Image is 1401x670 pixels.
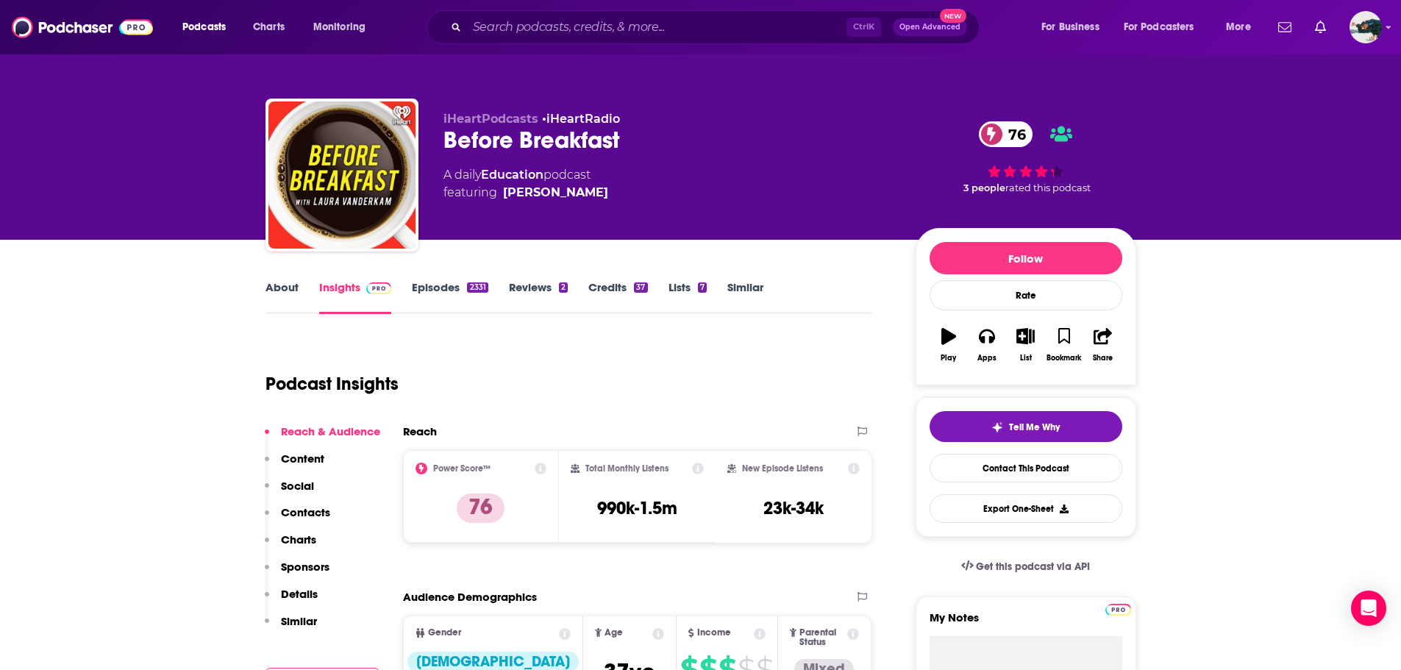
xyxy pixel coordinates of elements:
span: rated this podcast [1005,182,1091,193]
div: Open Intercom Messenger [1351,591,1386,626]
img: Podchaser Pro [1105,604,1131,616]
div: 2331 [467,282,488,293]
button: Export One-Sheet [930,494,1122,523]
button: Follow [930,242,1122,274]
button: Bookmark [1045,318,1083,371]
span: Tell Me Why [1009,421,1060,433]
a: Charts [243,15,293,39]
div: 37 [634,282,647,293]
button: open menu [1114,15,1216,39]
div: Share [1093,354,1113,363]
div: Search podcasts, credits, & more... [441,10,994,44]
p: Sponsors [281,560,329,574]
span: Logged in as fsg.publicity [1350,11,1382,43]
span: Charts [253,17,285,38]
div: List [1020,354,1032,363]
h3: 23k-34k [763,497,824,519]
a: Episodes2331 [412,280,488,314]
h2: New Episode Listens [742,463,823,474]
a: Similar [727,280,763,314]
p: Charts [281,532,316,546]
button: Social [265,479,314,506]
button: List [1006,318,1044,371]
button: open menu [1031,15,1118,39]
a: 76 [979,121,1033,147]
h2: Audience Demographics [403,590,537,604]
button: Play [930,318,968,371]
button: Contacts [265,505,330,532]
button: open menu [303,15,385,39]
img: Podchaser - Follow, Share and Rate Podcasts [12,13,153,41]
button: Share [1083,318,1122,371]
p: Similar [281,614,317,628]
img: Before Breakfast [268,101,416,249]
a: Contact This Podcast [930,454,1122,482]
span: Get this podcast via API [976,560,1090,573]
a: InsightsPodchaser Pro [319,280,392,314]
span: Open Advanced [899,24,960,31]
img: tell me why sparkle [991,421,1003,433]
button: Details [265,587,318,614]
span: New [940,9,966,23]
div: 7 [698,282,707,293]
h3: 990k-1.5m [597,497,677,519]
input: Search podcasts, credits, & more... [467,15,846,39]
span: Parental Status [799,628,845,647]
button: open menu [1216,15,1269,39]
span: Ctrl K [846,18,881,37]
div: Apps [977,354,997,363]
button: open menu [172,15,245,39]
h2: Total Monthly Listens [585,463,669,474]
p: Reach & Audience [281,424,380,438]
a: Laura Vanderkam [503,184,608,202]
a: Pro website [1105,602,1131,616]
h2: Reach [403,424,437,438]
a: Get this podcast via API [949,549,1102,585]
a: Reviews2 [509,280,568,314]
div: Rate [930,280,1122,310]
span: Podcasts [182,17,226,38]
span: Gender [428,628,461,638]
div: Play [941,354,956,363]
a: iHeartRadio [546,112,620,126]
img: User Profile [1350,11,1382,43]
h1: Podcast Insights [265,373,399,395]
a: Lists7 [669,280,707,314]
span: Monitoring [313,17,366,38]
p: Social [281,479,314,493]
a: Education [481,168,543,182]
span: Age [605,628,623,638]
h2: Power Score™ [433,463,491,474]
span: More [1226,17,1251,38]
span: 76 [994,121,1033,147]
span: • [542,112,620,126]
p: Contacts [281,505,330,519]
a: Show notifications dropdown [1309,15,1332,40]
label: My Notes [930,610,1122,636]
a: Credits37 [588,280,647,314]
button: Sponsors [265,560,329,587]
div: A daily podcast [443,166,608,202]
span: 3 people [963,182,1005,193]
a: Show notifications dropdown [1272,15,1297,40]
div: 2 [559,282,568,293]
p: 76 [457,493,505,523]
img: Podchaser Pro [366,282,392,294]
div: 76 3 peoplerated this podcast [916,112,1136,203]
p: Content [281,452,324,466]
span: featuring [443,184,608,202]
button: Open AdvancedNew [893,18,967,36]
a: About [265,280,299,314]
button: Content [265,452,324,479]
button: Apps [968,318,1006,371]
button: Reach & Audience [265,424,380,452]
span: For Podcasters [1124,17,1194,38]
p: Details [281,587,318,601]
button: Charts [265,532,316,560]
span: For Business [1041,17,1099,38]
button: tell me why sparkleTell Me Why [930,411,1122,442]
span: iHeartPodcasts [443,112,538,126]
span: Income [697,628,731,638]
